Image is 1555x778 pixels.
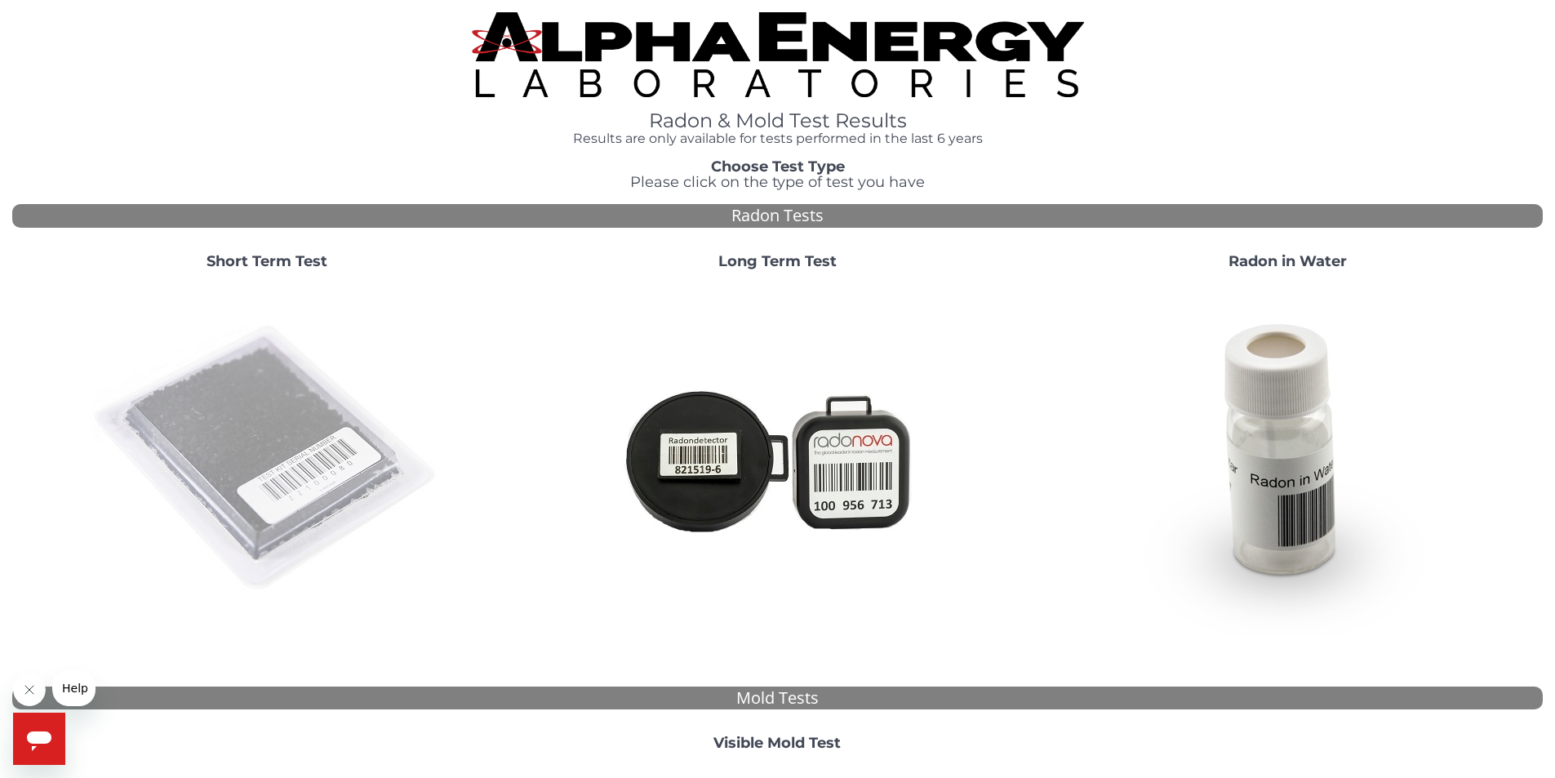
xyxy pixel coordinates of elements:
[207,252,327,270] strong: Short Term Test
[13,713,65,765] iframe: Button to launch messaging window
[472,12,1084,97] img: TightCrop.jpg
[1228,252,1347,270] strong: Radon in Water
[12,687,1543,710] div: Mold Tests
[1112,283,1463,634] img: RadoninWater.jpg
[711,158,845,176] strong: Choose Test Type
[602,283,953,634] img: Radtrak2vsRadtrak3.jpg
[713,734,841,752] strong: Visible Mold Test
[472,131,1084,146] h4: Results are only available for tests performed in the last 6 years
[718,252,837,270] strong: Long Term Test
[91,283,442,634] img: ShortTerm.jpg
[630,173,925,191] span: Please click on the type of test you have
[13,674,46,706] iframe: Close message
[52,670,96,706] iframe: Message from company
[12,204,1543,228] div: Radon Tests
[472,110,1084,131] h1: Radon & Mold Test Results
